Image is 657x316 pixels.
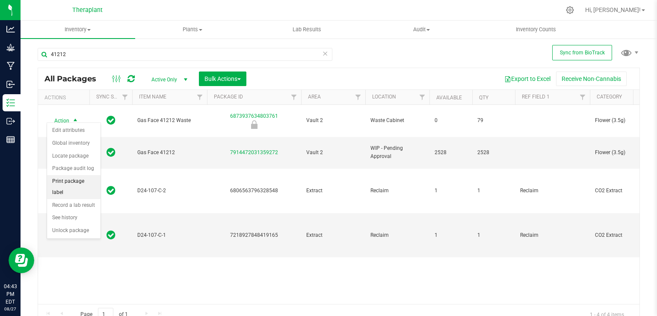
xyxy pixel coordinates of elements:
[370,187,424,195] span: Reclaim
[306,231,360,239] span: Extract
[477,231,510,239] span: 1
[370,144,424,161] span: WIP - Pending Approval
[6,98,15,107] inline-svg: Inventory
[520,187,585,195] span: Reclaim
[520,231,585,239] span: Reclaim
[250,21,364,39] a: Lab Results
[435,149,467,157] span: 2528
[44,95,86,101] div: Actions
[552,45,612,60] button: Sync from BioTrack
[44,74,105,83] span: All Packages
[364,26,478,33] span: Audit
[522,94,550,100] a: Ref Field 1
[214,94,243,100] a: Package ID
[9,247,34,273] iframe: Resource center
[206,231,302,239] div: 7218927848419165
[6,117,15,125] inline-svg: Outbound
[107,146,115,158] span: In Sync
[118,90,132,104] a: Filter
[477,116,510,125] span: 79
[6,80,15,89] inline-svg: Inbound
[47,150,101,163] li: Locate package
[499,72,556,86] button: Export to Excel
[370,231,424,239] span: Reclaim
[287,90,301,104] a: Filter
[6,135,15,144] inline-svg: Reports
[206,187,302,195] div: 6806563796328548
[199,72,246,86] button: Bulk Actions
[136,26,249,33] span: Plants
[96,94,129,100] a: Sync Status
[70,115,81,127] span: select
[38,48,332,61] input: Search Package ID, Item Name, SKU, Lot or Part Number...
[504,26,568,33] span: Inventory Counts
[415,90,429,104] a: Filter
[565,6,575,14] div: Manage settings
[47,137,101,150] li: Global inventory
[230,113,278,119] a: 6873937634803761
[47,124,101,137] li: Edit attributes
[4,306,17,312] p: 08/27
[230,149,278,155] a: 7914472031359272
[436,95,462,101] a: Available
[204,75,241,82] span: Bulk Actions
[372,94,396,100] a: Location
[560,50,605,56] span: Sync from BioTrack
[306,187,360,195] span: Extract
[435,116,467,125] span: 0
[47,212,101,224] li: See history
[206,120,302,129] div: Newly Received
[47,162,101,175] li: Package audit log
[435,187,467,195] span: 1
[477,187,510,195] span: 1
[281,26,333,33] span: Lab Results
[107,114,115,126] span: In Sync
[107,229,115,241] span: In Sync
[6,62,15,70] inline-svg: Manufacturing
[306,149,360,157] span: Vault 2
[6,25,15,33] inline-svg: Analytics
[47,224,101,237] li: Unlock package
[370,116,424,125] span: Waste Cabinet
[306,116,360,125] span: Vault 2
[477,149,510,157] span: 2528
[107,185,115,197] span: In Sync
[479,21,593,39] a: Inventory Counts
[21,26,135,33] span: Inventory
[351,90,365,104] a: Filter
[435,231,467,239] span: 1
[479,95,488,101] a: Qty
[597,94,622,100] a: Category
[47,175,101,199] li: Print package label
[585,6,641,13] span: Hi, [PERSON_NAME]!
[135,21,250,39] a: Plants
[137,149,202,157] span: Gas Face 41212
[21,21,135,39] a: Inventory
[47,115,70,127] span: Action
[322,48,328,59] span: Clear
[6,43,15,52] inline-svg: Grow
[193,90,207,104] a: Filter
[47,199,101,212] li: Record a lab result
[72,6,103,14] span: Theraplant
[556,72,627,86] button: Receive Non-Cannabis
[308,94,321,100] a: Area
[139,94,166,100] a: Item Name
[137,116,202,125] span: Gas Face 41212 Waste
[364,21,479,39] a: Audit
[137,187,202,195] span: D24-107-C-2
[4,283,17,306] p: 04:43 PM EDT
[137,231,202,239] span: D24-107-C-1
[576,90,590,104] a: Filter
